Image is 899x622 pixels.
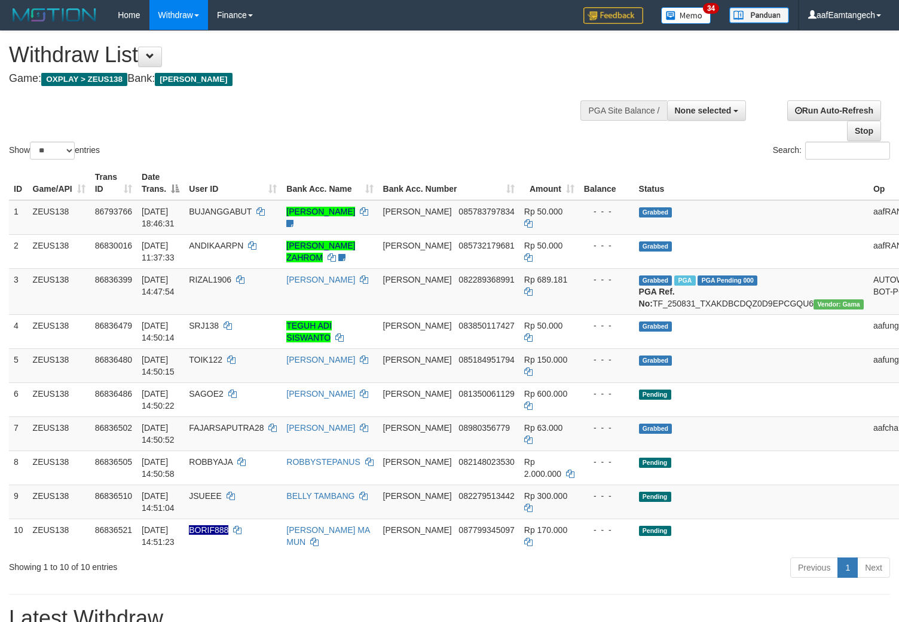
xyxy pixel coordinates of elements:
a: Run Auto-Refresh [787,100,881,121]
span: Copy 085732179681 to clipboard [458,241,514,250]
span: [PERSON_NAME] [383,355,452,364]
div: - - - [584,490,629,502]
th: Status [634,166,869,200]
span: Rp 50.000 [524,241,563,250]
div: PGA Site Balance / [580,100,666,121]
span: ROBBYAJA [189,457,233,467]
span: [DATE] 14:50:52 [142,423,175,445]
span: [DATE] 14:51:04 [142,491,175,513]
b: PGA Ref. No: [639,287,675,308]
span: 86836502 [95,423,132,433]
span: SRJ138 [189,321,219,330]
span: BUJANGGABUT [189,207,252,216]
a: [PERSON_NAME] MA MUN [286,525,369,547]
span: Rp 63.000 [524,423,563,433]
a: [PERSON_NAME] [286,423,355,433]
span: 86836480 [95,355,132,364]
td: 1 [9,200,28,235]
div: - - - [584,240,629,252]
td: 4 [9,314,28,348]
span: [PERSON_NAME] [383,321,452,330]
a: Next [857,557,890,578]
td: TF_250831_TXAKDBCDQZ0D9EPCGQU6 [634,268,869,314]
a: ROBBYSTEPANUS [286,457,360,467]
label: Search: [773,142,890,160]
span: [DATE] 14:50:15 [142,355,175,376]
span: [PERSON_NAME] [383,491,452,501]
h1: Withdraw List [9,43,588,67]
img: Button%20Memo.svg [661,7,711,24]
span: 86793766 [95,207,132,216]
a: [PERSON_NAME] ZAHROM [286,241,355,262]
span: Nama rekening ada tanda titik/strip, harap diedit [189,525,228,535]
span: [DATE] 14:50:14 [142,321,175,342]
span: 86836521 [95,525,132,535]
span: Rp 600.000 [524,389,567,399]
td: 6 [9,382,28,416]
th: Game/API: activate to sort column ascending [28,166,90,200]
span: RIZAL1906 [189,275,231,284]
td: ZEUS138 [28,348,90,382]
td: 9 [9,485,28,519]
span: [PERSON_NAME] [155,73,232,86]
span: 86836510 [95,491,132,501]
a: Stop [847,121,881,141]
div: - - - [584,320,629,332]
div: - - - [584,524,629,536]
span: SAGOE2 [189,389,224,399]
span: [PERSON_NAME] [383,423,452,433]
div: - - - [584,274,629,286]
th: Trans ID: activate to sort column ascending [90,166,137,200]
span: Grabbed [639,356,672,366]
span: Rp 150.000 [524,355,567,364]
span: OXPLAY > ZEUS138 [41,73,127,86]
a: Previous [790,557,838,578]
span: Pending [639,390,671,400]
a: [PERSON_NAME] [286,207,355,216]
a: [PERSON_NAME] [286,275,355,284]
span: [DATE] 11:37:33 [142,241,175,262]
a: [PERSON_NAME] [286,355,355,364]
span: [DATE] 14:50:22 [142,389,175,410]
label: Show entries [9,142,100,160]
td: 8 [9,451,28,485]
span: Vendor URL: https://trx31.1velocity.biz [814,299,864,310]
span: Copy 082148023530 to clipboard [458,457,514,467]
span: Rp 50.000 [524,207,563,216]
span: ANDIKAARPN [189,241,243,250]
img: Feedback.jpg [583,7,643,24]
a: [PERSON_NAME] [286,389,355,399]
span: Copy 085184951794 to clipboard [458,355,514,364]
span: PGA Pending [698,275,757,286]
span: Copy 087799345097 to clipboard [458,525,514,535]
td: ZEUS138 [28,314,90,348]
a: BELLY TAMBANG [286,491,354,501]
span: [DATE] 14:47:54 [142,275,175,296]
select: Showentries [30,142,75,160]
span: Copy 082279513442 to clipboard [458,491,514,501]
div: - - - [584,206,629,217]
td: ZEUS138 [28,234,90,268]
th: Bank Acc. Name: activate to sort column ascending [282,166,378,200]
span: Copy 085783797834 to clipboard [458,207,514,216]
td: 7 [9,416,28,451]
span: Grabbed [639,275,672,286]
span: Rp 2.000.000 [524,457,561,479]
div: - - - [584,456,629,468]
span: [PERSON_NAME] [383,207,452,216]
td: 3 [9,268,28,314]
div: - - - [584,422,629,434]
span: Copy 081350061129 to clipboard [458,389,514,399]
span: Rp 689.181 [524,275,567,284]
th: Date Trans.: activate to sort column descending [137,166,184,200]
span: 86836479 [95,321,132,330]
span: Marked by aafkaynarin [674,275,695,286]
span: FAJARSAPUTRA28 [189,423,264,433]
img: MOTION_logo.png [9,6,100,24]
span: Pending [639,526,671,536]
div: Showing 1 to 10 of 10 entries [9,556,366,573]
th: Balance [579,166,634,200]
span: [PERSON_NAME] [383,241,452,250]
span: Copy 082289368991 to clipboard [458,275,514,284]
span: 86836399 [95,275,132,284]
